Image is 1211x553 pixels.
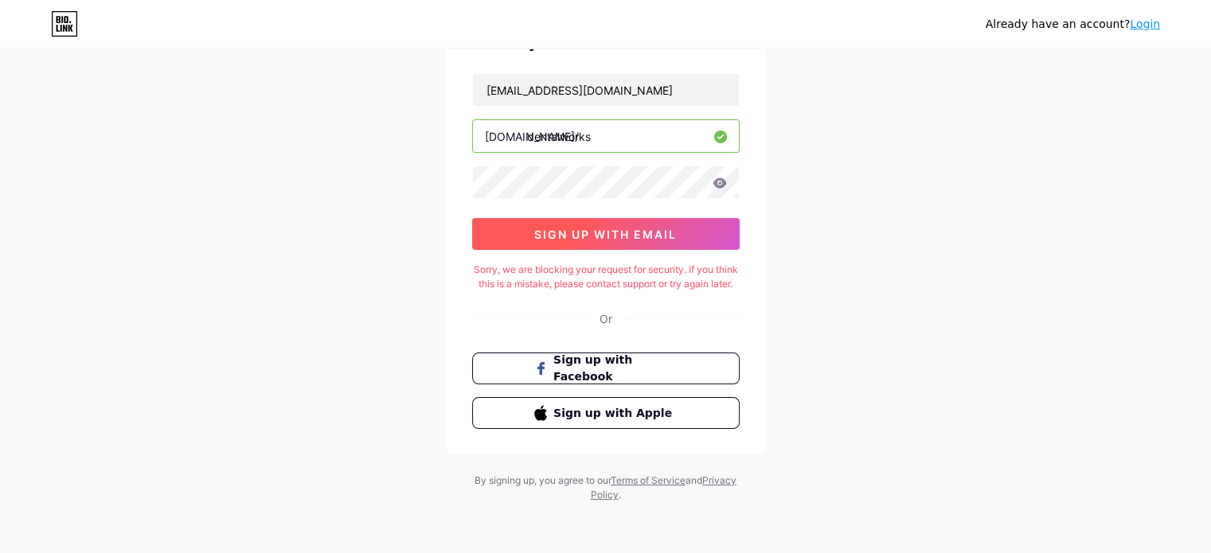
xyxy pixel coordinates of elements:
[473,74,739,106] input: Email
[611,474,686,486] a: Terms of Service
[473,120,739,152] input: username
[472,397,740,429] button: Sign up with Apple
[485,128,579,145] div: [DOMAIN_NAME]/
[472,352,740,384] button: Sign up with Facebook
[553,405,677,422] span: Sign up with Apple
[600,310,612,327] div: Or
[472,263,740,291] div: Sorry, we are blocking your request for security. If you think this is a mistake, please contact ...
[1130,18,1160,30] a: Login
[472,218,740,250] button: sign up with email
[471,473,741,502] div: By signing up, you agree to our and .
[986,16,1160,33] div: Already have an account?
[553,352,677,385] span: Sign up with Facebook
[534,228,677,241] span: sign up with email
